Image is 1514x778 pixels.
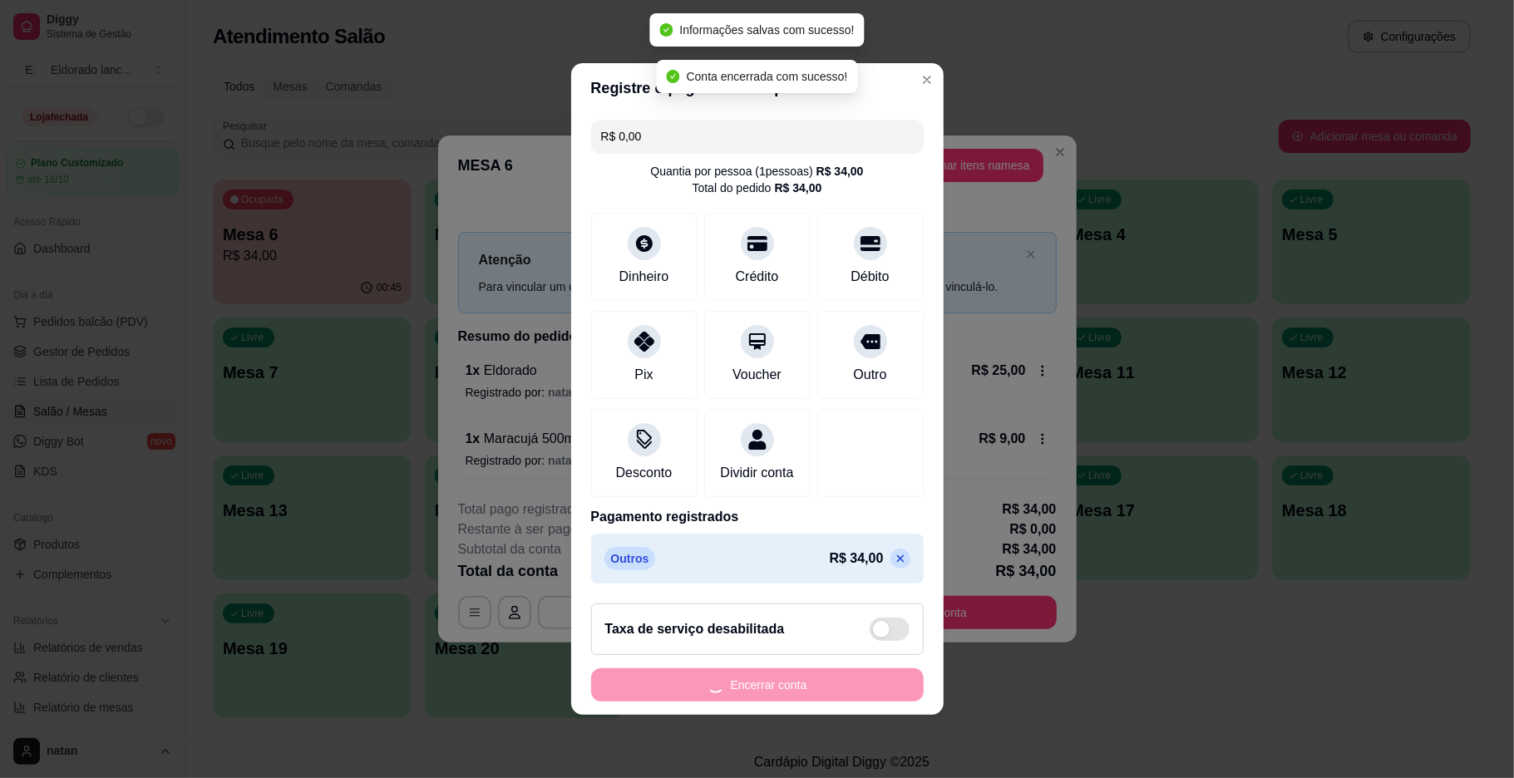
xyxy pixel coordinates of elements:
input: Ex.: hambúrguer de cordeiro [601,120,914,153]
span: Informações salvas com sucesso! [679,23,854,37]
p: Outros [604,547,656,570]
h2: Taxa de serviço desabilitada [605,619,785,639]
div: Dinheiro [619,267,669,287]
div: Crédito [736,267,779,287]
span: Conta encerrada com sucesso! [687,70,848,83]
header: Registre o pagamento do pedido [571,63,944,113]
div: Voucher [732,365,782,385]
div: R$ 34,00 [816,163,864,180]
span: check-circle [667,70,680,83]
div: Desconto [616,463,673,483]
div: Débito [851,267,889,287]
button: Close [914,66,940,93]
div: Dividir conta [720,463,793,483]
p: Pagamento registrados [591,507,924,527]
div: R$ 34,00 [775,180,822,196]
div: Outro [853,365,886,385]
div: Pix [634,365,653,385]
div: Quantia por pessoa ( 1 pessoas) [650,163,863,180]
div: Total do pedido [693,180,822,196]
p: R$ 34,00 [830,549,884,569]
span: check-circle [659,23,673,37]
